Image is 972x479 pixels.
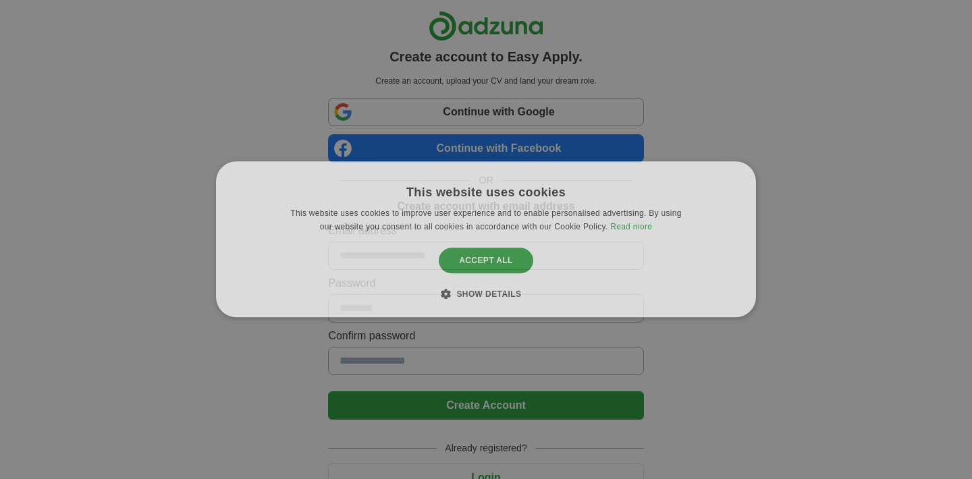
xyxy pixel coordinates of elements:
div: Cookie consent dialog [216,161,756,317]
div: Accept all [439,248,533,273]
a: Read more, opens a new window [610,223,652,232]
div: Show details [451,287,522,301]
span: This website uses cookies to improve user experience and to enable personalised advertising. By u... [290,209,681,232]
div: This website uses cookies [406,185,566,200]
span: Show details [456,290,521,300]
